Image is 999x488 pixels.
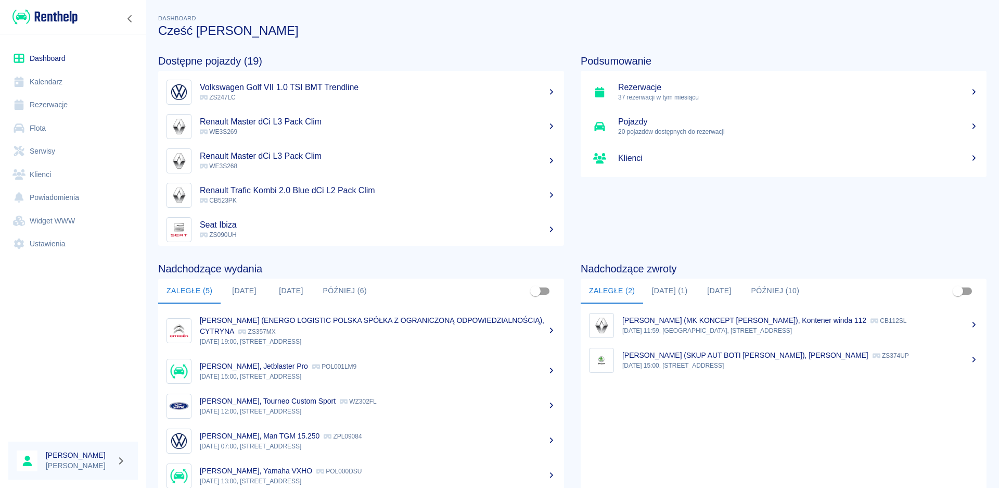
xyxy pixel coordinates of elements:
a: ImageVolkswagen Golf VII 1.0 TSI BMT Trendline ZS247LC [158,75,564,109]
p: [PERSON_NAME] [46,460,112,471]
a: Kalendarz [8,70,138,94]
a: ImageRenault Trafic Kombi 2.0 Blue dCi L2 Pack Clim CB523PK [158,178,564,212]
h6: [PERSON_NAME] [46,450,112,460]
p: [DATE] 15:00, [STREET_ADDRESS] [622,361,978,370]
img: Image [169,185,189,205]
a: Klienci [8,163,138,186]
p: [PERSON_NAME], Man TGM 15.250 [200,432,319,440]
span: ZS090UH [200,231,237,239]
button: Później (10) [743,279,808,304]
span: WE3S269 [200,128,237,135]
p: WZ302FL [340,398,377,405]
button: [DATE] [221,279,267,304]
h4: Podsumowanie [581,55,987,67]
button: [DATE] [696,279,743,304]
h5: Klienci [618,153,978,164]
p: 20 pojazdów dostępnych do rezerwacji [618,127,978,136]
img: Image [592,316,611,335]
p: ZPL09084 [324,433,362,440]
p: 37 rezerwacji w tym miesiącu [618,93,978,102]
p: [DATE] 11:59, [GEOGRAPHIC_DATA], [STREET_ADDRESS] [622,326,978,335]
p: ZS374UP [873,352,909,359]
span: Dashboard [158,15,196,21]
img: Image [169,431,189,451]
img: Image [169,321,189,341]
a: Image[PERSON_NAME], Jetblaster Pro POL001LM9[DATE] 15:00, [STREET_ADDRESS] [158,354,564,389]
p: POL001LM9 [312,363,356,370]
a: Renthelp logo [8,8,78,26]
button: [DATE] (1) [643,279,696,304]
p: [PERSON_NAME], Jetblaster Pro [200,362,308,370]
h4: Nadchodzące zwroty [581,262,987,275]
p: [DATE] 13:00, [STREET_ADDRESS] [200,477,556,486]
img: Image [169,151,189,171]
button: Później (6) [314,279,375,304]
h5: Rezerwacje [618,82,978,93]
img: Image [592,351,611,370]
h5: Renault Trafic Kombi 2.0 Blue dCi L2 Pack Clim [200,185,556,196]
a: Image[PERSON_NAME], Man TGM 15.250 ZPL09084[DATE] 07:00, [STREET_ADDRESS] [158,423,564,458]
h5: Renault Master dCi L3 Pack Clim [200,151,556,161]
a: Rezerwacje [8,93,138,117]
p: POL000DSU [316,468,362,475]
p: [PERSON_NAME] (MK KONCEPT [PERSON_NAME]), Kontener winda 112 [622,316,866,324]
span: WE3S268 [200,162,237,170]
img: Image [169,361,189,381]
p: [PERSON_NAME], Yamaha VXHO [200,467,312,475]
a: Powiadomienia [8,186,138,209]
h3: Cześć [PERSON_NAME] [158,23,987,38]
a: Image[PERSON_NAME], Tourneo Custom Sport WZ302FL[DATE] 12:00, [STREET_ADDRESS] [158,389,564,423]
a: ImageRenault Master dCi L3 Pack Clim WE3S268 [158,144,564,178]
a: Dashboard [8,47,138,70]
a: Pojazdy20 pojazdów dostępnych do rezerwacji [581,109,987,144]
a: Ustawienia [8,232,138,256]
span: Pokaż przypisane tylko do mnie [948,281,968,301]
h5: Renault Master dCi L3 Pack Clim [200,117,556,127]
p: [DATE] 12:00, [STREET_ADDRESS] [200,407,556,416]
img: Image [169,466,189,486]
img: Renthelp logo [12,8,78,26]
a: Image[PERSON_NAME] (SKUP AUT BOTI [PERSON_NAME]), [PERSON_NAME] ZS374UP[DATE] 15:00, [STREET_ADDR... [581,343,987,378]
p: [PERSON_NAME], Tourneo Custom Sport [200,397,336,405]
button: Zwiń nawigację [122,12,138,26]
p: [DATE] 07:00, [STREET_ADDRESS] [200,442,556,451]
h5: Volkswagen Golf VII 1.0 TSI BMT Trendline [200,82,556,93]
p: [PERSON_NAME] (SKUP AUT BOTI [PERSON_NAME]), [PERSON_NAME] [622,351,868,359]
h5: Pojazdy [618,117,978,127]
span: ZS247LC [200,94,236,101]
a: Serwisy [8,140,138,163]
button: Zaległe (5) [158,279,221,304]
a: Flota [8,117,138,140]
a: Rezerwacje37 rezerwacji w tym miesiącu [581,75,987,109]
a: Klienci [581,144,987,173]
p: [PERSON_NAME] (ENERGO LOGISTIC POLSKA SPÓŁKA Z OGRANICZONĄ ODPOWIEDZIALNOŚCIĄ), CYTRYNA [200,316,544,335]
h4: Nadchodzące wydania [158,262,564,275]
span: Pokaż przypisane tylko do mnie [526,281,545,301]
span: CB523PK [200,197,237,204]
img: Image [169,396,189,416]
a: Image[PERSON_NAME] (MK KONCEPT [PERSON_NAME]), Kontener winda 112 CB112SL[DATE] 11:59, [GEOGRAPHI... [581,308,987,343]
button: [DATE] [267,279,314,304]
img: Image [169,82,189,102]
a: Widget WWW [8,209,138,233]
a: ImageSeat Ibiza ZS090UH [158,212,564,247]
img: Image [169,117,189,136]
p: [DATE] 15:00, [STREET_ADDRESS] [200,372,556,381]
h5: Seat Ibiza [200,220,556,230]
a: ImageRenault Master dCi L3 Pack Clim WE3S269 [158,109,564,144]
a: Image[PERSON_NAME] (ENERGO LOGISTIC POLSKA SPÓŁKA Z OGRANICZONĄ ODPOWIEDZIALNOŚCIĄ), CYTRYNA ZS35... [158,308,564,354]
p: [DATE] 19:00, [STREET_ADDRESS] [200,337,556,346]
h4: Dostępne pojazdy (19) [158,55,564,67]
button: Zaległe (2) [581,279,643,304]
p: CB112SL [870,317,906,324]
img: Image [169,220,189,240]
p: ZS357MX [238,328,275,335]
